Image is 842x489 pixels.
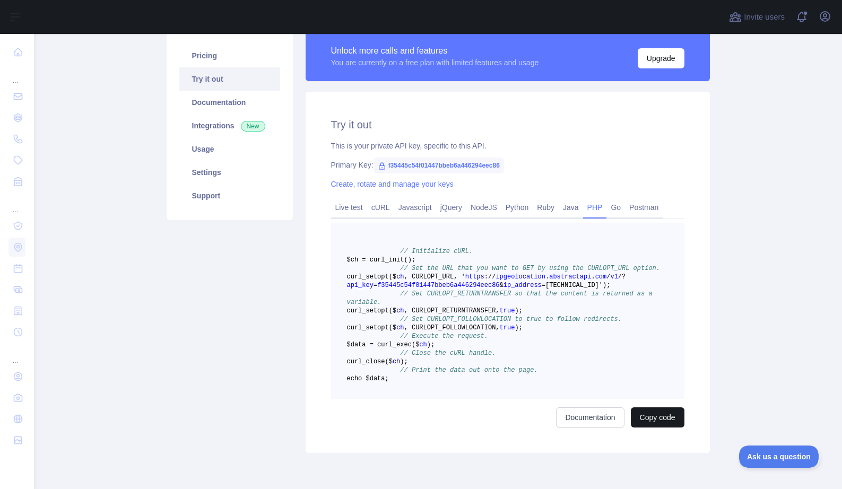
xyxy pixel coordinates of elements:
a: Create, rotate and manage your keys [331,180,454,188]
span: ) [515,307,518,315]
span: , CURLOPT_URL, ' [404,273,465,281]
a: Documentation [556,407,624,427]
a: Python [501,199,533,216]
a: Java [559,199,583,216]
a: Support [179,184,280,207]
span: / [618,273,622,281]
div: Primary Key: [331,160,684,170]
span: true [500,324,515,331]
span: & [500,282,504,289]
a: Javascript [394,199,436,216]
span: // Print the data out onto the page. [400,366,537,374]
span: ipgeolocation [496,273,545,281]
span: // Close the cURL handle. [400,350,496,357]
a: Documentation [179,91,280,114]
span: ch [396,273,404,281]
span: New [241,121,265,132]
span: // Set CURLOPT_FOLLOWLOCATION to true to follow redirects. [400,316,622,323]
div: You are currently on a free plan with limited features and usage [331,57,539,68]
span: _init() [385,256,412,264]
span: $data = curl [347,341,393,348]
button: Upgrade [638,48,684,68]
span: = [374,282,377,289]
span: $ch = curl [347,256,385,264]
span: ip_address [504,282,542,289]
span: ch [396,307,404,315]
span: ) [515,324,518,331]
iframe: Toggle Customer Support [739,446,821,468]
span: / [488,273,492,281]
span: , CURLOPT_RETURNTRANSFER, [404,307,500,315]
span: ) [400,358,404,365]
a: Postman [625,199,663,216]
span: ch [419,341,427,348]
a: Live test [331,199,367,216]
div: ... [8,193,25,214]
span: curl [347,273,362,281]
span: f35445c54f01447bbeb6a446294eec86 [374,158,504,173]
span: f35445c54f01447bbeb6a446294eec86 [377,282,499,289]
span: / [606,273,610,281]
a: Usage [179,137,280,161]
a: Go [606,199,625,216]
span: com [595,273,607,281]
div: This is your private API key, specific to this API. [331,141,684,151]
div: ... [8,64,25,85]
span: echo $data; [347,375,389,382]
span: Invite users [744,11,785,23]
span: true [500,307,515,315]
span: _exec($ [393,341,419,348]
div: Unlock more calls and features [331,45,539,57]
span: // Set CURLOPT_RETURNTRANSFER so that the content is returned as a variable. [347,290,656,306]
span: =[TECHNICAL_ID]') [542,282,606,289]
button: Invite users [727,8,787,25]
span: curl [347,324,362,331]
span: ? [622,273,626,281]
span: ; [431,341,435,348]
span: _setopt($ [362,324,396,331]
span: abstractapi [549,273,591,281]
span: ch [396,324,404,331]
div: ... [8,344,25,365]
a: cURL [367,199,394,216]
span: / [492,273,496,281]
span: curl [347,358,362,365]
a: Settings [179,161,280,184]
span: . [591,273,595,281]
span: _setopt($ [362,273,396,281]
a: Pricing [179,44,280,67]
span: ) [427,341,431,348]
a: Try it out [179,67,280,91]
span: // Set the URL that you want to GET by using the CURLOPT_URL option. [400,265,660,272]
span: curl [347,307,362,315]
span: ; [606,282,610,289]
span: _setopt($ [362,307,396,315]
a: Integrations New [179,114,280,137]
span: ; [404,358,408,365]
a: jQuery [436,199,466,216]
span: https [465,273,484,281]
span: ch [393,358,400,365]
a: Ruby [533,199,559,216]
span: ; [412,256,415,264]
span: ; [519,307,523,315]
a: PHP [583,199,607,216]
span: v1 [610,273,618,281]
span: api_key [347,282,374,289]
a: NodeJS [466,199,501,216]
button: Copy code [631,407,684,427]
span: _close($ [362,358,393,365]
h2: Try it out [331,117,684,132]
span: : [484,273,488,281]
span: , CURLOPT_FOLLOWLOCATION, [404,324,500,331]
span: ; [519,324,523,331]
span: // Initialize cURL. [400,248,473,255]
span: // Execute the request. [400,333,488,340]
span: . [545,273,549,281]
